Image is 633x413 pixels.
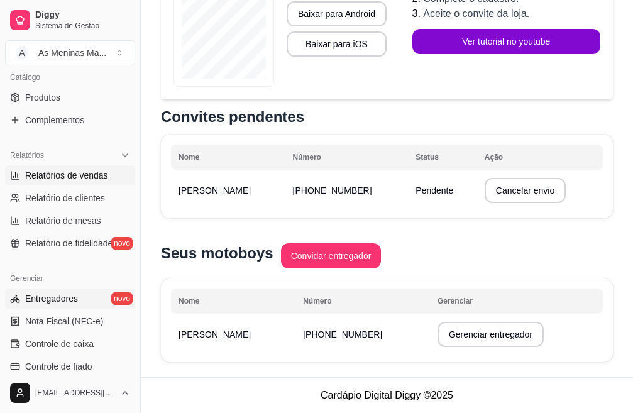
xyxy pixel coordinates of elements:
[5,188,135,208] a: Relatório de clientes
[161,107,613,127] p: Convites pendentes
[25,169,108,182] span: Relatórios de vendas
[171,289,295,314] th: Nome
[5,289,135,309] a: Entregadoresnovo
[179,328,288,341] p: [PERSON_NAME]
[293,185,372,195] span: [PHONE_NUMBER]
[141,377,633,413] footer: Cardápio Digital Diggy © 2025
[25,360,92,373] span: Controle de fiado
[5,378,135,408] button: [EMAIL_ADDRESS][DOMAIN_NAME]
[408,145,477,170] th: Status
[25,237,113,250] span: Relatório de fidelidade
[35,9,130,21] span: Diggy
[35,21,130,31] span: Sistema de Gestão
[287,1,387,26] button: Baixar para Android
[5,67,135,87] div: Catálogo
[5,356,135,377] a: Controle de fiado
[25,114,84,126] span: Complementos
[438,322,544,347] button: Gerenciar entregador
[5,40,135,65] button: Select a team
[303,329,382,339] span: [PHONE_NUMBER]
[161,243,273,263] p: Seus motoboys
[416,185,453,195] span: Pendente
[477,145,603,170] th: Ação
[285,145,409,170] th: Número
[423,8,529,19] span: Aceite o convite da loja.
[412,6,601,21] li: 3.
[5,311,135,331] a: Nota Fiscal (NFC-e)
[5,334,135,354] a: Controle de caixa
[10,150,44,160] span: Relatórios
[430,289,603,314] th: Gerenciar
[287,31,387,57] button: Baixar para iOS
[485,178,566,203] button: Cancelar envio
[25,192,105,204] span: Relatório de clientes
[25,292,78,305] span: Entregadores
[281,243,382,268] button: Convidar entregador
[16,47,28,59] span: A
[38,47,106,59] div: As Meninas Ma ...
[25,214,101,227] span: Relatório de mesas
[5,5,135,35] a: DiggySistema de Gestão
[5,165,135,185] a: Relatórios de vendas
[171,145,285,170] th: Nome
[295,289,430,314] th: Número
[5,110,135,130] a: Complementos
[5,233,135,253] a: Relatório de fidelidadenovo
[25,91,60,104] span: Produtos
[179,185,251,195] span: [PERSON_NAME]
[5,268,135,289] div: Gerenciar
[25,338,94,350] span: Controle de caixa
[412,29,601,54] button: Ver tutorial no youtube
[25,315,103,328] span: Nota Fiscal (NFC-e)
[35,388,115,398] span: [EMAIL_ADDRESS][DOMAIN_NAME]
[5,87,135,107] a: Produtos
[5,211,135,231] a: Relatório de mesas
